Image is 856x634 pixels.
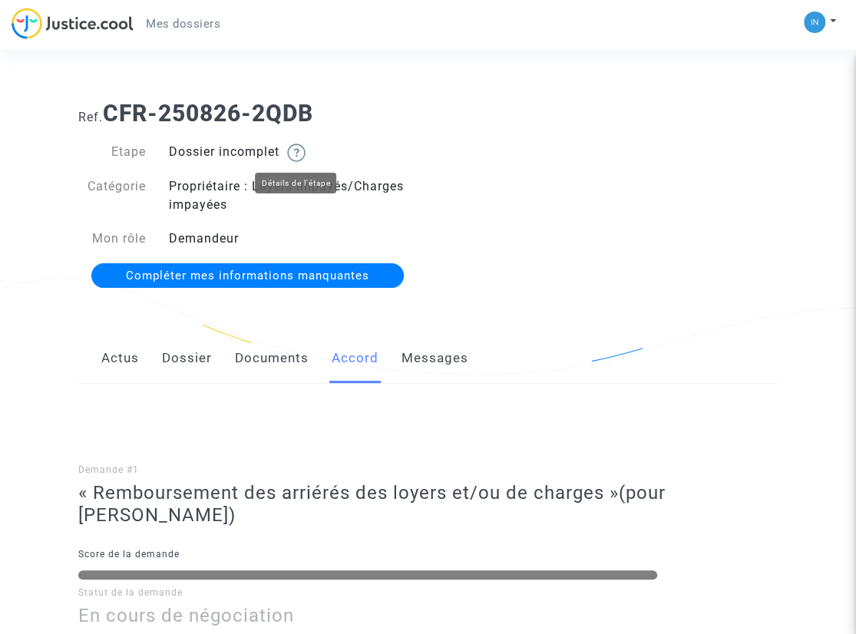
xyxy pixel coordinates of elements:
[78,605,778,627] h3: En cours de négociation
[157,177,428,214] div: Propriétaire : Loyers impayés/Charges impayées
[402,333,468,384] a: Messages
[78,110,103,124] span: Ref.
[287,144,306,162] img: help.svg
[162,333,212,384] a: Dossier
[126,269,369,282] span: Compléter mes informations manquantes
[12,8,134,39] img: jc-logo.svg
[78,461,778,480] p: Demande #1
[235,333,309,384] a: Documents
[78,583,778,603] p: Statut de la demande
[157,143,428,162] div: Dossier incomplet
[67,229,157,248] div: Mon rôle
[157,229,428,248] div: Demandeur
[332,333,378,384] a: Accord
[67,177,157,214] div: Catégorie
[134,12,233,35] a: Mes dossiers
[67,143,157,162] div: Etape
[146,17,220,31] span: Mes dossiers
[78,482,778,527] h3: « Remboursement des arriérés des loyers et/ou de charges »
[101,333,139,384] a: Actus
[78,545,778,564] p: Score de la demande
[804,12,825,33] img: 4b7007a5f2e3b34ffa2f4bcfa8651be0
[78,482,666,526] span: (pour [PERSON_NAME])
[103,100,313,127] b: CFR-250826-2QDB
